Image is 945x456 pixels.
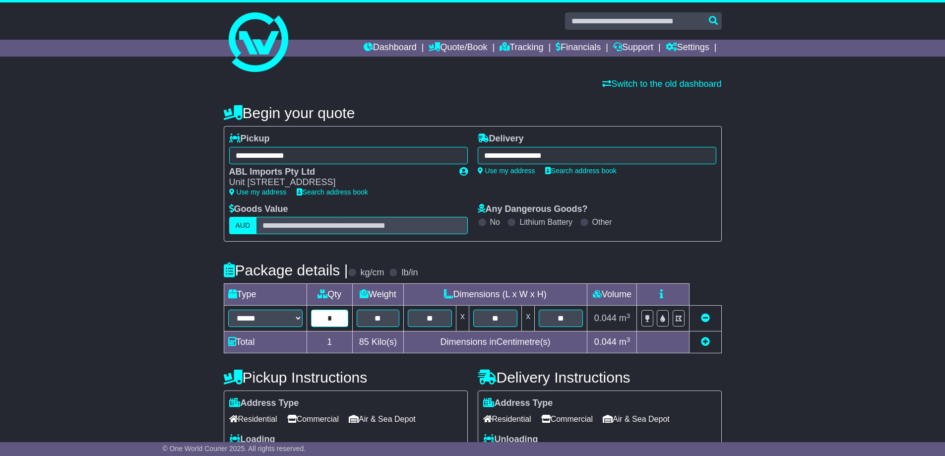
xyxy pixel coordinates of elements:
td: Qty [307,284,353,306]
span: Air & Sea Depot [349,411,416,427]
label: Goods Value [229,204,288,215]
a: Remove this item [701,313,710,323]
span: 0.044 [594,337,617,347]
h4: Begin your quote [224,105,722,121]
span: Commercial [541,411,593,427]
a: Tracking [500,40,543,57]
label: AUD [229,217,257,234]
label: Delivery [478,133,524,144]
span: Residential [483,411,531,427]
a: Quote/Book [429,40,487,57]
td: Dimensions (L x W x H) [403,284,587,306]
a: Financials [556,40,601,57]
a: Settings [666,40,709,57]
h4: Package details | [224,262,348,278]
td: Total [224,331,307,353]
span: Commercial [287,411,339,427]
td: 1 [307,331,353,353]
label: Loading [229,434,275,445]
td: Kilo(s) [353,331,404,353]
div: ABL Imports Pty Ltd [229,167,449,178]
div: Unit [STREET_ADDRESS] [229,177,449,188]
h4: Pickup Instructions [224,369,468,386]
label: Address Type [483,398,553,409]
span: 0.044 [594,313,617,323]
a: Dashboard [364,40,417,57]
td: Type [224,284,307,306]
span: m [619,337,630,347]
label: Any Dangerous Goods? [478,204,588,215]
span: 85 [359,337,369,347]
td: Volume [587,284,637,306]
label: lb/in [401,267,418,278]
a: Use my address [229,188,287,196]
span: Air & Sea Depot [603,411,670,427]
label: Address Type [229,398,299,409]
label: kg/cm [360,267,384,278]
a: Add new item [701,337,710,347]
sup: 3 [627,312,630,320]
a: Switch to the old dashboard [602,79,721,89]
td: Weight [353,284,404,306]
td: Dimensions in Centimetre(s) [403,331,587,353]
a: Search address book [297,188,368,196]
label: Pickup [229,133,270,144]
label: No [490,217,500,227]
h4: Delivery Instructions [478,369,722,386]
td: x [522,306,535,331]
td: x [456,306,469,331]
a: Search address book [545,167,617,175]
sup: 3 [627,336,630,343]
label: Unloading [483,434,538,445]
label: Other [592,217,612,227]
span: Residential [229,411,277,427]
a: Use my address [478,167,535,175]
span: m [619,313,630,323]
span: © One World Courier 2025. All rights reserved. [163,445,306,453]
label: Lithium Battery [519,217,572,227]
a: Support [613,40,653,57]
